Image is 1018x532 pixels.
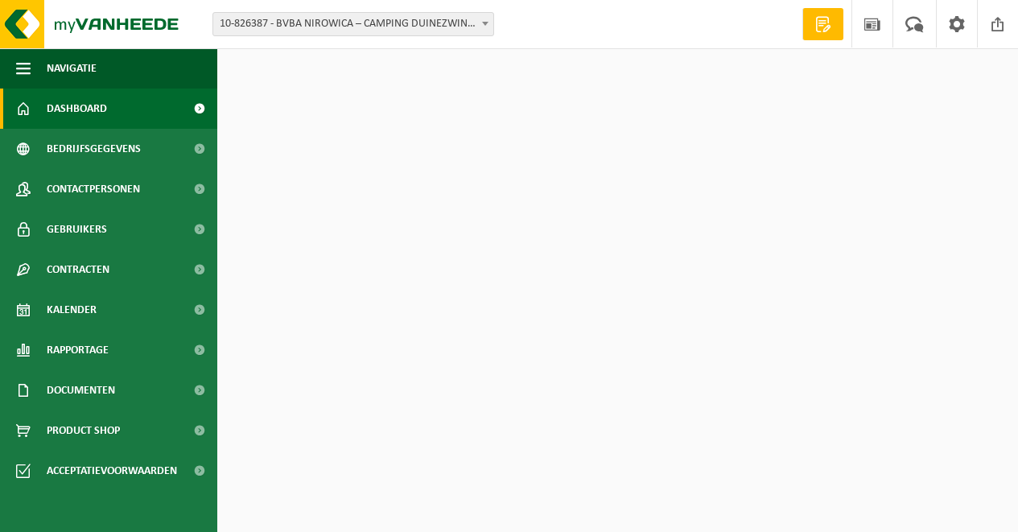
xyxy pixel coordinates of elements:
span: Rapportage [47,330,109,370]
span: Dashboard [47,89,107,129]
span: 10-826387 - BVBA NIROWICA – CAMPING DUINEZWIN - BREDENE [212,12,494,36]
span: Contracten [47,250,109,290]
span: Kalender [47,290,97,330]
span: Bedrijfsgegevens [47,129,141,169]
span: Product Shop [47,410,120,451]
span: Documenten [47,370,115,410]
span: Contactpersonen [47,169,140,209]
span: Gebruikers [47,209,107,250]
span: Acceptatievoorwaarden [47,451,177,491]
span: Navigatie [47,48,97,89]
span: 10-826387 - BVBA NIROWICA – CAMPING DUINEZWIN - BREDENE [213,13,493,35]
